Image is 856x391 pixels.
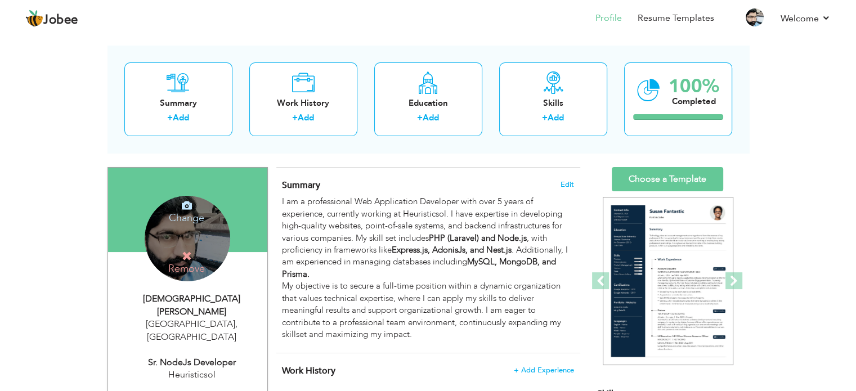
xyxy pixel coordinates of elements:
span: Edit [561,181,574,188]
div: [DEMOGRAPHIC_DATA][PERSON_NAME] [116,293,267,318]
strong: PHP (Laravel) and Node.js [429,232,527,244]
a: Add [423,112,439,123]
a: Choose a Template [612,167,723,191]
h4: Adding a summary is a quick and easy way to highlight your experience and interests. [282,179,573,191]
span: + Add Experience [514,366,574,374]
label: + [417,112,423,124]
img: Profile Img [746,8,764,26]
strong: Express.js, AdonisJs, and Nest.js [392,244,512,255]
div: Skills [508,97,598,109]
label: + [542,112,548,124]
div: Sr. NodeJs Developer [116,356,267,369]
h4: Remove [146,250,227,275]
strong: MySQL, MongoDB, and Prisma. [282,256,556,279]
img: jobee.io [25,10,43,28]
div: Completed [669,96,719,107]
label: + [167,112,173,124]
span: Work History [282,365,335,377]
span: , [235,318,237,330]
div: Summary [133,97,223,109]
div: [GEOGRAPHIC_DATA] [GEOGRAPHIC_DATA] [116,318,267,344]
label: + [292,112,298,124]
a: Add [548,112,564,123]
a: Add [173,112,189,123]
div: Heuristicsol [116,368,267,381]
span: Jobee [43,14,78,26]
a: Welcome [781,12,831,25]
a: Profile [595,12,622,25]
div: 100% [669,77,719,96]
div: Education [383,97,473,109]
h4: Change [146,197,227,224]
div: Work History [258,97,348,109]
a: Add [298,112,314,123]
span: Summary [282,179,320,191]
a: Jobee [25,10,78,28]
h4: This helps to show the companies you have worked for. [282,365,573,376]
div: I am a professional Web Application Developer with over 5 years of experience, currently working ... [282,196,573,340]
a: Resume Templates [638,12,714,25]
